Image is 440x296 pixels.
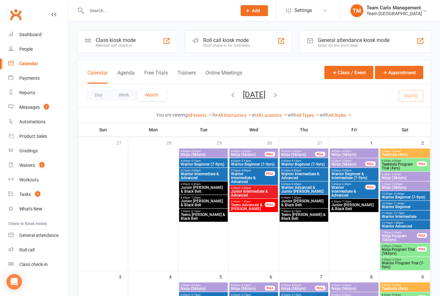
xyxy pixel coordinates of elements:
span: Ninja (5&6yrs) [180,287,226,291]
button: Class / Event [324,66,373,79]
span: 4:00pm [331,150,377,153]
span: - 4:30pm [240,150,251,153]
th: Tue [178,123,229,137]
span: Warrior Beginner & Intermediate (7-9yrs) [331,172,377,180]
span: 6:00pm [180,183,226,186]
span: Taekinda (4yrs) [381,153,429,157]
div: FULL [417,247,427,251]
span: 6:00pm [281,183,327,186]
a: Payments [8,71,68,86]
span: Add [252,8,260,13]
span: 1:00pm [381,231,417,234]
span: - 6:45pm [240,187,251,189]
a: Reports [8,86,68,100]
span: Ninja (5&6yrs) [331,153,377,157]
span: 6:45pm [180,196,226,199]
span: 5:45pm [331,183,366,186]
a: Roll call [8,243,68,257]
th: Wed [229,123,279,137]
a: Class kiosk mode [8,257,68,272]
button: Day [87,89,110,101]
span: - 7:30pm [190,196,201,199]
span: Ninja Program (5&6yrs) [381,234,417,242]
strong: with [320,112,329,117]
div: 8 [370,271,379,282]
div: FULL [365,161,376,166]
div: FULL [265,171,275,176]
div: Product Sales [19,134,47,139]
span: 7:30pm [180,210,226,213]
div: FULL [315,152,325,157]
div: FULL [365,185,376,189]
span: - 4:30pm [291,284,301,287]
div: General attendance kiosk mode [318,37,389,43]
a: Product Sales [8,129,68,144]
div: 3 [119,271,128,282]
span: 2:00pm [381,245,417,248]
strong: at [252,112,256,117]
div: 1 [370,137,379,148]
div: General attendance [19,233,59,238]
span: - 6:45pm [190,183,201,186]
span: - 4:30pm [341,284,351,287]
span: - 4:30pm [341,150,351,153]
span: 8:30am [381,284,429,287]
span: 6:00pm [231,187,277,189]
div: Messages [19,105,40,110]
span: - 5:45pm [341,169,351,172]
div: Great for the front desk [318,43,389,48]
span: Ninja (5&6yrs) [231,153,265,157]
span: - 5:15pm [190,159,201,162]
span: Settings [294,3,312,18]
span: - 6:45pm [291,183,301,186]
span: 11:30am [381,212,429,215]
button: Month [137,89,167,101]
button: Week [110,89,137,101]
a: All Types [296,113,320,118]
a: All events [187,113,212,118]
span: Taekinda Program Trial (4yrs) [381,162,417,170]
span: 4:30pm [231,159,277,162]
th: Fri [329,123,379,137]
a: Tasks 9 [8,187,68,202]
a: All Styles [329,113,352,118]
a: People [8,42,68,56]
span: 4:00pm [180,150,226,153]
button: Trainers [177,70,196,84]
div: Team Carlo Management [367,5,422,11]
span: Ninja (5&6yrs) [381,186,429,189]
a: Workouts [8,173,68,187]
span: Ninja Program Trial (5&6yrs) [381,248,417,255]
span: - 8:15pm [291,210,301,213]
span: Junior [PERSON_NAME] & Black Belt [281,199,327,207]
a: General attendance kiosk mode [8,228,68,243]
span: - 9:00am [391,284,401,287]
div: 5 [219,271,228,282]
div: 9 [421,271,430,282]
span: - 10:00am [391,183,403,186]
div: Staff check-in for members [203,43,250,48]
span: 4:00pm [180,284,226,287]
th: Sun [78,123,128,137]
span: Warrior Beginner [381,205,429,209]
a: Clubworx [8,6,24,23]
span: - 11:30am [392,202,404,205]
span: Ninja (5&6yrs) [331,287,377,291]
span: Ninja (5&6yrs) [331,162,366,166]
span: - 6:30pm [341,183,351,186]
div: Roll call kiosk mode [203,37,250,43]
span: - 4:30pm [291,150,301,153]
a: Messages 2 [8,100,68,115]
span: 6:45pm [231,200,265,203]
span: Warrior Intermediate & Advanced [331,186,366,197]
span: 12:15pm [381,221,429,224]
span: 4:30pm [281,159,327,162]
span: 9:00am [381,173,429,176]
span: Teens Advanced & [PERSON_NAME] [231,203,265,211]
span: Warrior Beginner (7-9yrs) [180,162,226,166]
span: - 9:00am [391,150,401,153]
span: Warrior Intermediate & Advanced [281,172,327,180]
span: 5:00pm [331,169,377,172]
span: - 5:15pm [240,159,251,162]
span: 6:30pm [331,200,377,203]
